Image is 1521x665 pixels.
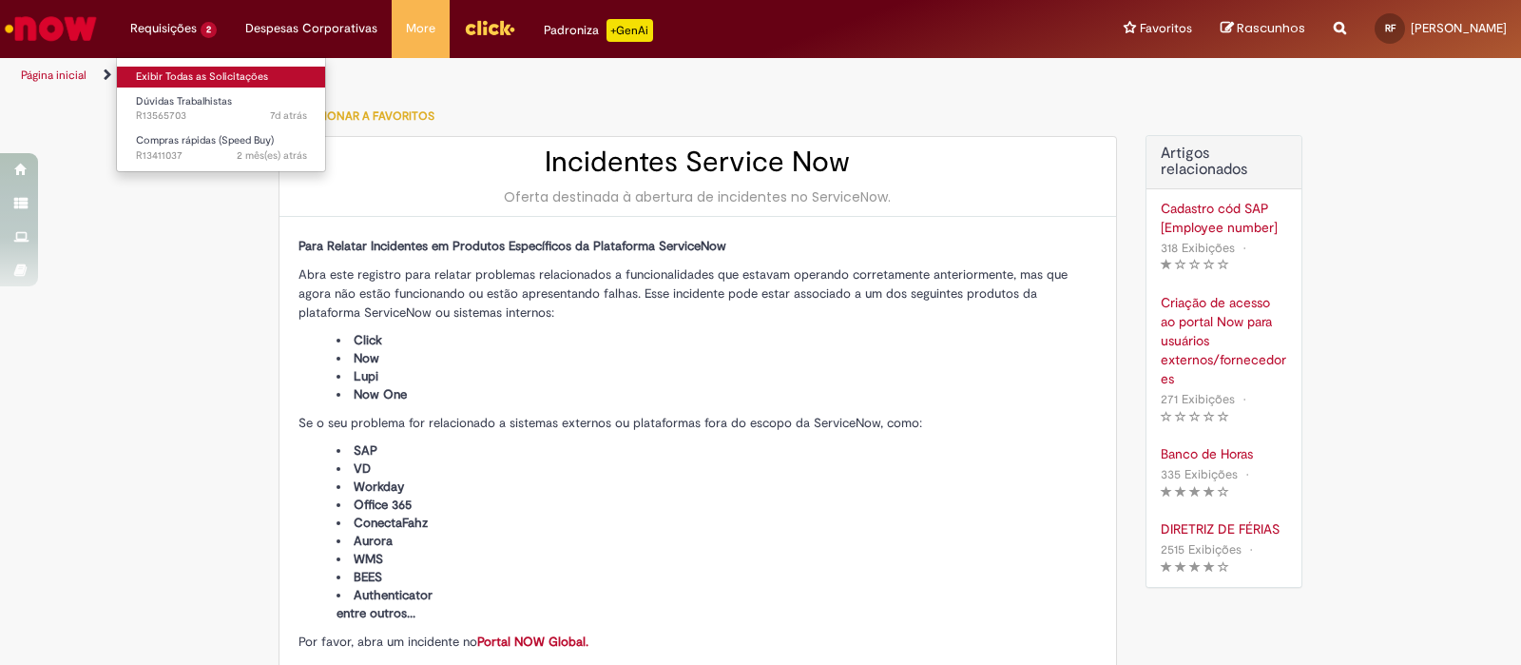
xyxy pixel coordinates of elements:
[406,19,435,38] span: More
[1161,466,1238,482] span: 335 Exibições
[354,332,382,348] span: Click
[606,19,653,42] p: +GenAi
[237,148,307,163] span: 2 mês(es) atrás
[1242,461,1253,487] span: •
[270,108,307,123] span: 7d atrás
[117,67,326,88] a: Exibir Todas as Solicitações
[2,10,100,48] img: ServiceNow
[21,68,87,83] a: Página inicial
[477,634,588,650] a: Portal NOW Global.
[298,108,434,124] span: Adicionar a Favoritos
[1161,541,1242,557] span: 2515 Exibições
[136,133,274,147] span: Compras rápidas (Speed Buy)
[130,19,197,38] span: Requisições
[544,19,653,42] div: Padroniza
[1161,199,1287,237] a: Cadastro cód SAP [Employee number]
[1239,235,1250,261] span: •
[245,19,377,38] span: Despesas Corporativas
[298,238,726,254] span: Para Relatar Incidentes em Produtos Específicos da Plataforma ServiceNow
[136,148,307,164] span: R13411037
[1237,19,1305,37] span: Rascunhos
[298,415,922,431] span: Se o seu problema for relacionado a sistemas externos ou plataformas fora do escopo da ServiceNow...
[1161,391,1235,407] span: 271 Exibições
[354,533,393,549] span: Aurora
[464,13,515,42] img: click_logo_yellow_360x200.png
[298,187,1097,206] div: Oferta destinada à abertura de incidentes no ServiceNow.
[1161,240,1235,256] span: 318 Exibições
[354,460,371,477] span: VD
[354,386,407,402] span: Now One
[354,515,428,531] span: ConectaFahz
[201,22,217,38] span: 2
[354,442,377,459] span: SAP
[298,634,588,650] span: Por favor, abra um incidente no
[136,94,232,108] span: Dúvidas Trabalhistas
[354,368,378,384] span: Lupi
[1385,22,1396,34] span: RF
[1161,519,1287,538] a: DIRETRIZ DE FÉRIAS
[14,58,1000,93] ul: Trilhas de página
[354,350,379,366] span: Now
[354,551,383,567] span: WMS
[279,96,445,136] button: Adicionar a Favoritos
[136,108,307,124] span: R13565703
[117,91,326,127] a: Aberto R13565703 : Dúvidas Trabalhistas
[1161,146,1287,179] h3: Artigos relacionados
[117,130,326,166] a: Aberto R13411037 : Compras rápidas (Speed Buy)
[1239,386,1250,412] span: •
[1245,537,1257,562] span: •
[1221,20,1305,38] a: Rascunhos
[237,148,307,163] time: 13/08/2025 16:44:04
[298,147,1097,178] h2: Incidentes Service Now
[1161,293,1287,388] a: Criação de acesso ao portal Now para usuários externos/fornecedores
[337,605,415,621] span: entre outros...
[354,587,433,603] span: Authenticator
[1140,19,1192,38] span: Favoritos
[1411,20,1507,36] span: [PERSON_NAME]
[116,57,326,172] ul: Requisições
[270,108,307,123] time: 25/09/2025 10:20:40
[354,569,382,585] span: BEES
[298,266,1068,321] span: Abra este registro para relatar problemas relacionados a funcionalidades que estavam operando cor...
[354,479,404,495] span: Workday
[354,497,412,513] span: Office 365
[1161,444,1287,463] a: Banco de Horas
